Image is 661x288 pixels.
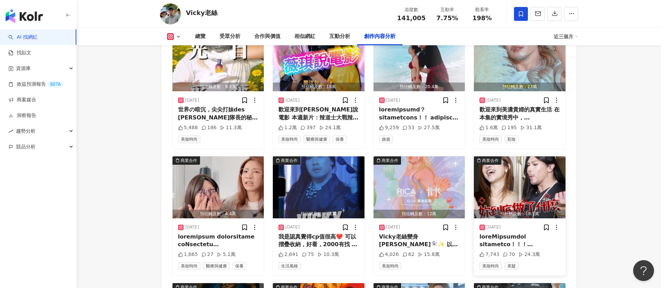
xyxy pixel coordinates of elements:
[178,106,259,122] div: 世界の暗沉，尖尖打妹des [PERSON_NAME]隊長的秘密武器-歐舒丹星光瓶！ 好啦認真。 歐舒丹這個品牌我想大家應該都不陌生，我對保養品的標準其實頗嚴格，因為我皮膚雖然不差，但是蠻敏感的...
[201,251,214,258] div: 27
[436,15,458,22] span: 7.75%
[554,31,578,42] div: 近三個月
[195,32,206,41] div: 總覽
[178,262,200,270] span: 美妝時尚
[278,135,301,143] span: 美妝時尚
[6,9,43,23] img: logo
[479,106,560,122] div: 歡迎來到美濃貴婦的真實生活 在本集的實境秀中，[PERSON_NAME]與[PERSON_NAME]彼此爭奪sunny的青睞。 但是單純的[PERSON_NAME]並不知道，看似陽光溫暖的sun...
[501,124,517,131] div: 195
[379,251,399,258] div: 4,026
[479,124,498,131] div: 1.6萬
[402,251,415,258] div: 62
[172,29,264,91] img: post-image
[379,124,399,131] div: 9,259
[217,251,235,258] div: 5.1萬
[486,98,501,103] div: [DATE]
[302,251,314,258] div: 75
[180,157,197,164] div: 商業合作
[303,135,330,143] span: 醫療與健康
[186,8,217,17] div: Vicky老絲
[469,6,495,13] div: 觀看率
[329,32,350,41] div: 互動分析
[278,251,298,258] div: 2,641
[273,29,364,91] button: 商業合作預估觸及數：18萬
[220,124,241,131] div: 11.3萬
[379,135,393,143] span: 旅遊
[201,124,217,131] div: 186
[178,135,200,143] span: 美妝時尚
[16,61,31,76] span: 資源庫
[379,233,460,249] div: Vicky老絲變身[PERSON_NAME]🧚🏻‍♀️✨ 以香氣守護自由與美麗！ #[PERSON_NAME]降臨讓每位跑者都香香！ 這次非常榮幸與 RICA @ricataiwan 攜手參與 ...
[8,81,63,88] a: 效益預測報告BETA
[8,49,31,56] a: 找貼文
[382,157,398,164] div: 商業合作
[474,83,566,91] div: 預估觸及數：23萬
[518,251,540,258] div: 24.3萬
[203,262,230,270] span: 醫療與健康
[474,29,566,91] img: post-image
[374,210,465,218] div: 預估觸及數：12萬
[8,34,38,41] a: searchAI 找網紅
[386,224,400,230] div: [DATE]
[479,262,502,270] span: 美妝時尚
[172,83,264,91] div: 預估觸及數：8.9萬
[278,233,359,249] div: 我是認真覺得cp值很高❤️ 可以摺疊收納，好看，2000有找 我自己買了一支 我覺得 好看。 長針眼怎麼辦？墨鏡 態度不夠怎麼辦？墨鏡 Just buy it. Ok bye💅✨ 輕便可以放進口...
[364,32,395,41] div: 創作內容分析
[172,156,264,218] button: 商業合作預估觸及數：4.4萬
[482,157,499,164] div: 商業合作
[397,6,426,13] div: 追蹤數
[273,210,364,218] div: 預估觸及數：8.1萬
[479,251,499,258] div: 7,743
[333,135,347,143] span: 保養
[285,98,300,103] div: [DATE]
[172,210,264,218] div: 預估觸及數：4.4萬
[374,29,465,91] img: post-image
[374,29,465,91] button: 商業合作預估觸及數：20.4萬
[285,224,300,230] div: [DATE]
[402,124,415,131] div: 53
[486,224,501,230] div: [DATE]
[418,251,439,258] div: 15.8萬
[278,124,297,131] div: 1.2萬
[16,123,36,139] span: 趨勢分析
[479,233,560,249] div: loreMipsumdol sitametco！！！ adipiscing elit「se」doeiusm temporincididu utlabor！et！do！ magn💇🏻‍♀️💇🏻‍♀...
[319,124,341,131] div: 24.1萬
[172,29,264,91] button: 商業合作預估觸及數：8.9萬
[472,15,492,22] span: 198%
[374,156,465,218] img: post-image
[379,262,401,270] span: 美妝時尚
[232,262,246,270] span: 保養
[185,98,199,103] div: [DATE]
[178,251,198,258] div: 1,665
[434,6,461,13] div: 互動率
[278,106,359,122] div: 歡迎來到[PERSON_NAME]說電影 本週新片：辣道士大戰辣女鬼 竟因辣女鬼妝容過厚，反彈所有辣咒語？！ 誰敢想 誰敢想，辣道士拿出貝膚[PERSON_NAME]@bioderma_tw ，...
[503,251,515,258] div: 70
[16,139,36,155] span: 競品分析
[8,129,13,134] span: rise
[505,262,518,270] span: 美髮
[633,260,654,281] iframe: Help Scout Beacon - Open
[294,32,315,41] div: 相似網紅
[8,96,36,103] a: 商案媒合
[273,156,364,218] button: 商業合作預估觸及數：8.1萬
[178,233,259,249] div: loremipsum dolorsitame coNsectetu adipiscingelitse do eiusmodte incidid 💅💅 #U891Labor etdolorem a...
[505,135,518,143] span: 彩妝
[273,83,364,91] div: 預估觸及數：18萬
[479,135,502,143] span: 美妝時尚
[172,156,264,218] img: post-image
[397,14,426,22] span: 141,005
[379,106,460,122] div: loremipsumd？ sitametcons！！ adipiscin😂 elitseddoeius～ tempo77incidid utlaboreeTdol Magn～ aliquaeni...
[281,157,298,164] div: 商業合作
[317,251,339,258] div: 10.3萬
[474,210,566,218] div: 預估觸及數：18.1萬
[474,156,566,218] img: post-image
[160,3,181,24] img: KOL Avatar
[185,224,199,230] div: [DATE]
[273,29,364,91] img: post-image
[220,32,240,41] div: 受眾分析
[273,156,364,218] img: post-image
[254,32,280,41] div: 合作與價值
[418,124,439,131] div: 27.5萬
[178,124,198,131] div: 5,488
[474,29,566,91] button: 商業合作預估觸及數：23萬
